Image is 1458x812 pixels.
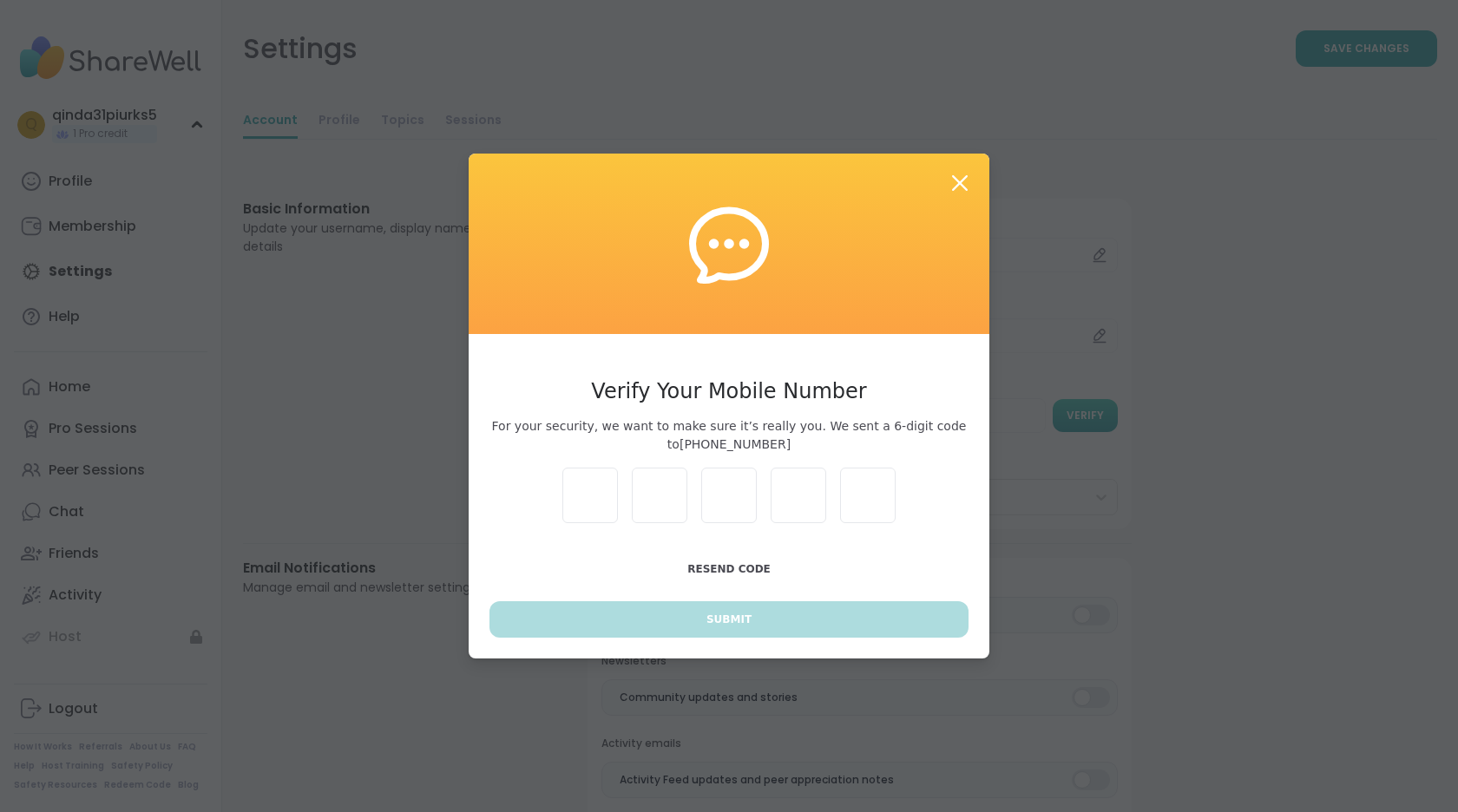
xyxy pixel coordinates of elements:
[489,601,969,638] button: Submit
[706,612,752,627] span: Submit
[489,417,969,454] span: For your security, we want to make sure it’s really you. We sent a 6-digit code to [PHONE_NUMBER]
[687,563,771,575] span: Resend Code
[489,551,969,587] button: Resend Code
[489,376,969,407] h3: Verify Your Mobile Number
